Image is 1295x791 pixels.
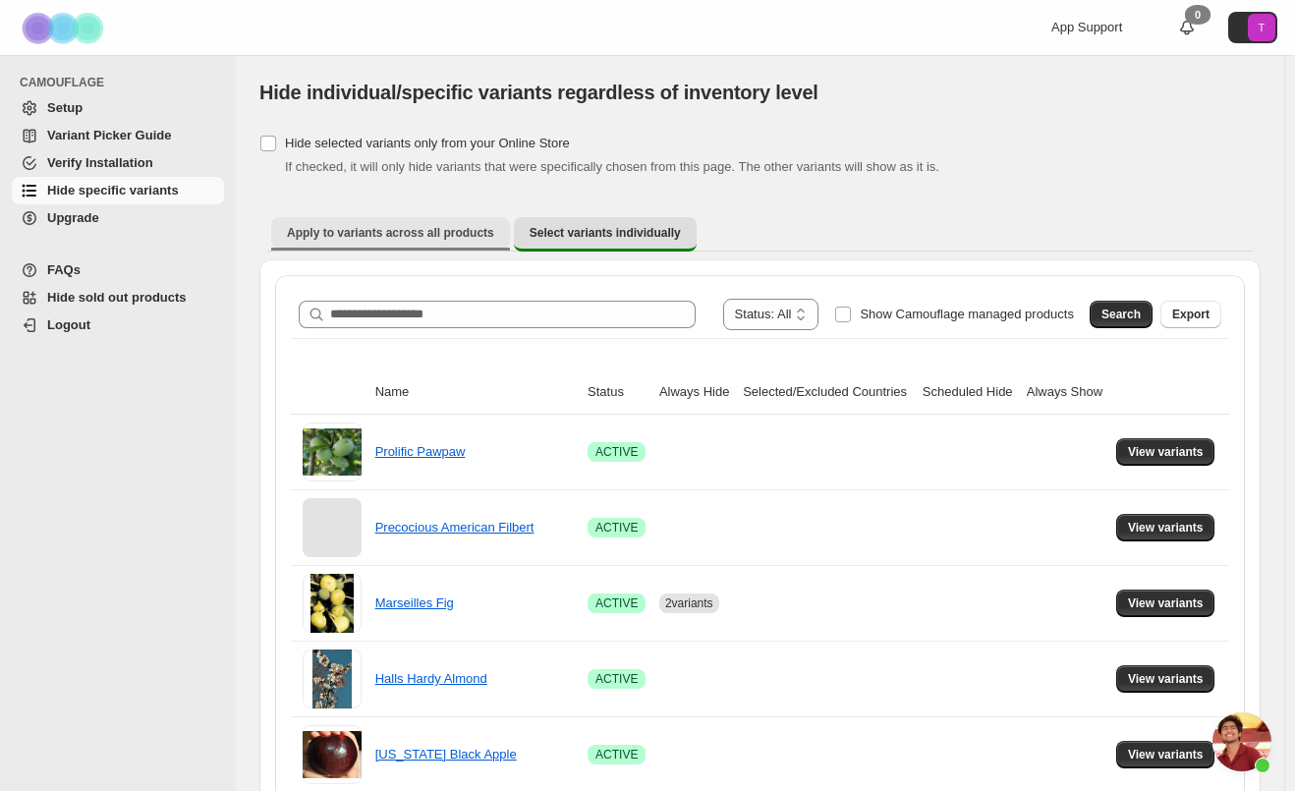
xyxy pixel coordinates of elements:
span: App Support [1051,20,1122,34]
button: View variants [1116,514,1215,541]
button: Select variants individually [514,217,697,252]
a: Verify Installation [12,149,224,177]
button: Search [1090,301,1153,328]
th: Scheduled Hide [917,370,1021,415]
a: FAQs [12,256,224,284]
a: Hide sold out products [12,284,224,311]
span: View variants [1128,671,1204,687]
span: Logout [47,317,90,332]
a: Halls Hardy Almond [375,671,487,686]
span: Hide individual/specific variants regardless of inventory level [259,82,818,103]
th: Always Show [1021,370,1110,415]
th: Name [369,370,582,415]
span: View variants [1128,520,1204,536]
span: ACTIVE [595,747,638,763]
span: Show Camouflage managed products [860,307,1074,321]
span: FAQs [47,262,81,277]
th: Status [582,370,653,415]
a: Hide specific variants [12,177,224,204]
th: Selected/Excluded Countries [737,370,917,415]
span: CAMOUFLAGE [20,75,226,90]
button: Export [1160,301,1221,328]
a: Marseilles Fig [375,595,454,610]
th: Always Hide [653,370,737,415]
a: 0 [1177,18,1197,37]
div: 0 [1185,5,1211,25]
button: View variants [1116,590,1215,617]
span: Export [1172,307,1210,322]
button: View variants [1116,665,1215,693]
span: Setup [47,100,83,115]
span: Apply to variants across all products [287,225,494,241]
a: Upgrade [12,204,224,232]
span: Upgrade [47,210,99,225]
button: Apply to variants across all products [271,217,510,249]
a: Variant Picker Guide [12,122,224,149]
text: T [1259,22,1266,33]
span: ACTIVE [595,444,638,460]
span: View variants [1128,444,1204,460]
span: Select variants individually [530,225,681,241]
span: Hide selected variants only from your Online Store [285,136,570,150]
span: Verify Installation [47,155,153,170]
a: Logout [12,311,224,339]
button: View variants [1116,741,1215,768]
span: 2 variants [665,596,713,610]
button: Avatar with initials T [1228,12,1277,43]
span: ACTIVE [595,595,638,611]
a: Setup [12,94,224,122]
span: Hide specific variants [47,183,179,198]
a: Open chat [1212,712,1271,771]
span: View variants [1128,747,1204,763]
span: Variant Picker Guide [47,128,171,142]
span: Hide sold out products [47,290,187,305]
button: View variants [1116,438,1215,466]
a: Precocious American Filbert [375,520,535,535]
span: ACTIVE [595,520,638,536]
a: [US_STATE] Black Apple [375,747,517,762]
a: Prolific Pawpaw [375,444,466,459]
span: Search [1101,307,1141,322]
span: ACTIVE [595,671,638,687]
span: If checked, it will only hide variants that were specifically chosen from this page. The other va... [285,159,939,174]
span: Avatar with initials T [1248,14,1275,41]
span: View variants [1128,595,1204,611]
img: Camouflage [16,1,114,55]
